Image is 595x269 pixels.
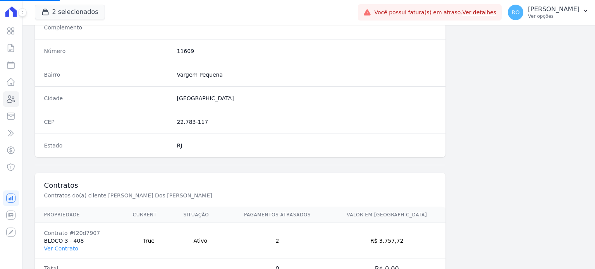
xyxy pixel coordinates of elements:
td: Ativo [174,223,227,259]
p: Ver opções [528,13,580,19]
td: True [124,223,174,259]
th: Pagamentos Atrasados [227,207,328,223]
a: Ver detalhes [463,9,497,15]
dt: Número [44,47,171,55]
dd: 22.783-117 [177,118,437,126]
dt: Cidade [44,94,171,102]
span: RO [512,10,520,15]
dt: Estado [44,142,171,149]
div: Contrato #f20d7907 [44,229,114,237]
span: Você possui fatura(s) em atraso. [374,9,496,17]
td: BLOCO 3 - 408 [35,223,124,259]
h3: Contratos [44,181,437,190]
th: Current [124,207,174,223]
dt: Bairro [44,71,171,79]
p: [PERSON_NAME] [528,5,580,13]
th: Propriedade [35,207,124,223]
dd: RJ [177,142,437,149]
dt: CEP [44,118,171,126]
p: Contratos do(a) cliente [PERSON_NAME] Dos [PERSON_NAME] [44,192,304,199]
th: Valor em [GEOGRAPHIC_DATA] [328,207,445,223]
dt: Complemento [44,24,171,31]
th: Situação [174,207,227,223]
td: R$ 3.757,72 [328,223,445,259]
td: 2 [227,223,328,259]
a: Ver Contrato [44,245,78,252]
dd: 11609 [177,47,437,55]
button: RO [PERSON_NAME] Ver opções [502,2,595,23]
dd: [GEOGRAPHIC_DATA] [177,94,437,102]
button: 2 selecionados [35,5,105,19]
dd: Vargem Pequena [177,71,437,79]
